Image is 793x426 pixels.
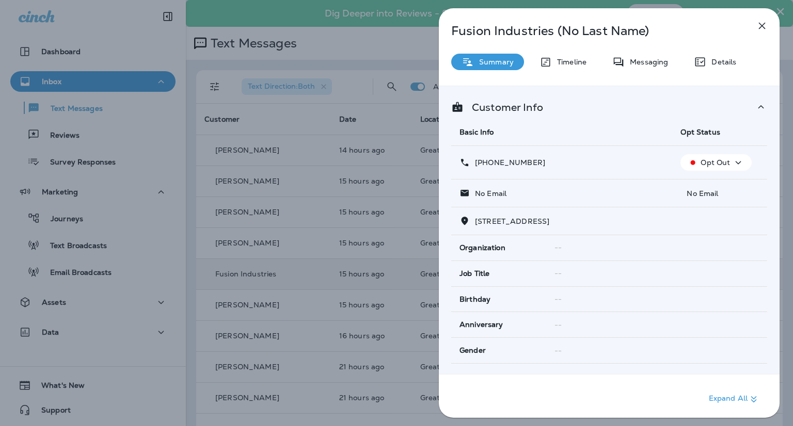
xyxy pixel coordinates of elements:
[554,346,562,355] span: --
[474,58,514,66] p: Summary
[680,189,759,198] p: No Email
[680,154,752,171] button: Opt Out
[459,295,490,304] span: Birthday
[552,58,586,66] p: Timeline
[554,269,562,278] span: --
[554,243,562,252] span: --
[459,127,494,137] span: Basic Info
[459,346,486,355] span: Gender
[625,58,668,66] p: Messaging
[709,393,760,405] p: Expand All
[470,189,506,198] p: No Email
[459,373,664,382] p: ... 28 more items
[459,269,489,278] span: Job Title
[554,320,562,330] span: --
[459,243,505,252] span: Organization
[701,158,730,167] p: Opt Out
[554,294,562,304] span: --
[475,217,549,226] span: [STREET_ADDRESS]
[464,103,543,111] p: Customer Info
[705,368,759,387] button: View all
[706,58,736,66] p: Details
[709,373,737,382] p: View all
[705,390,764,408] button: Expand All
[451,24,733,38] p: Fusion Industries (No Last Name)
[470,158,545,167] p: [PHONE_NUMBER]
[680,127,720,137] span: Opt Status
[459,320,503,329] span: Anniversary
